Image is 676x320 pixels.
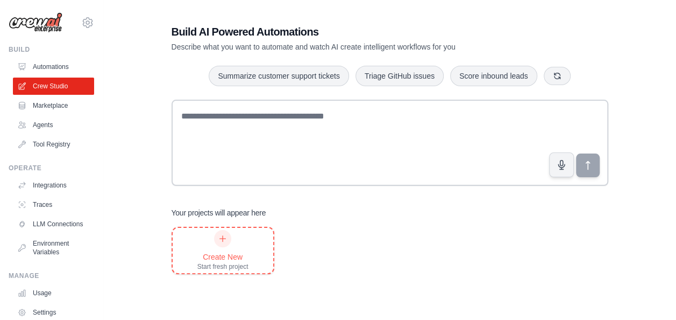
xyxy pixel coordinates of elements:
div: Create New [197,252,248,262]
a: Crew Studio [13,78,94,95]
iframe: Chat Widget [622,268,676,320]
div: Manage [9,272,94,280]
button: Click to speak your automation idea [549,152,574,177]
a: Environment Variables [13,235,94,261]
div: Operate [9,164,94,172]
h3: Your projects will appear here [172,207,266,218]
a: Usage [13,284,94,302]
a: Agents [13,116,94,134]
a: Traces [13,196,94,213]
button: Score inbound leads [450,66,537,86]
a: Integrations [13,177,94,194]
a: LLM Connections [13,215,94,233]
a: Automations [13,58,94,75]
p: Describe what you want to automate and watch AI create intelligent workflows for you [172,41,533,52]
button: Summarize customer support tickets [209,66,348,86]
h1: Build AI Powered Automations [172,24,533,39]
a: Marketplace [13,97,94,114]
div: Build [9,45,94,54]
button: Get new suggestions [544,67,571,85]
div: Start fresh project [197,262,248,271]
button: Triage GitHub issues [355,66,444,86]
a: Tool Registry [13,136,94,153]
img: Logo [9,12,62,33]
